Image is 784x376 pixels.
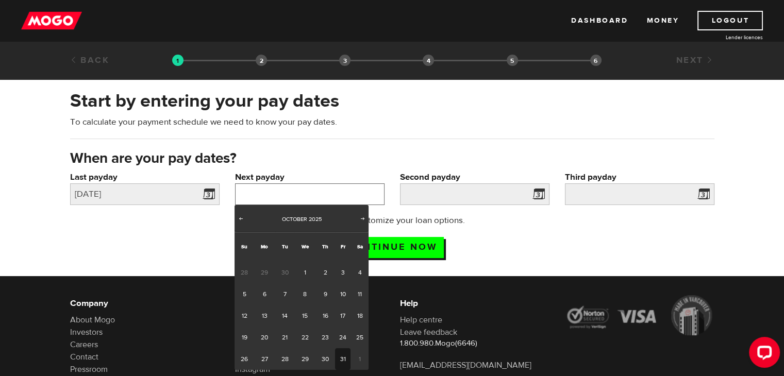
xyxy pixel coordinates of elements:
a: Contact [70,352,98,362]
a: 24 [335,327,351,348]
a: 13 [254,305,275,327]
a: 22 [294,327,315,348]
img: legal-icons-92a2ffecb4d32d839781d1b4e4802d7b.png [565,295,714,335]
a: [EMAIL_ADDRESS][DOMAIN_NAME] [400,360,531,370]
img: mogo_logo-11ee424be714fa7cbb0f0f49df9e16ec.png [21,11,82,30]
a: 15 [294,305,315,327]
iframe: LiveChat chat widget [741,333,784,376]
span: 28 [235,262,254,283]
a: 28 [275,348,294,370]
span: Sunday [241,243,247,250]
a: Help centre [400,315,442,325]
a: Dashboard [571,11,628,30]
span: Prev [237,214,245,223]
a: 16 [315,305,335,327]
a: 2 [315,262,335,283]
a: 23 [315,327,335,348]
a: Investors [70,327,103,337]
a: Money [646,11,679,30]
a: 26 [235,348,254,370]
a: Prev [236,214,246,225]
span: Thursday [322,243,328,250]
h3: When are your pay dates? [70,150,714,167]
a: 10 [335,283,351,305]
p: 1.800.980.Mogo(6646) [400,338,549,349]
a: 5 [235,283,254,305]
h6: Help [400,297,549,310]
label: Second payday [400,171,549,183]
a: Next [358,214,368,225]
a: 11 [351,283,369,305]
span: 30 [275,262,294,283]
span: Monday [261,243,268,250]
a: 1 [294,262,315,283]
a: 6 [254,283,275,305]
a: 25 [351,327,369,348]
a: 8 [294,283,315,305]
a: Next [676,55,714,66]
span: Friday [340,243,345,250]
input: Continue now [341,237,444,258]
a: Leave feedback [400,327,457,337]
a: 7 [275,283,294,305]
span: Saturday [357,243,362,250]
a: 19 [235,327,254,348]
p: To calculate your payment schedule we need to know your pay dates. [70,116,714,128]
h6: Company [70,297,220,310]
label: Last payday [70,171,220,183]
span: 1 [351,348,369,370]
a: Lender licences [686,33,763,41]
a: Careers [70,339,98,350]
a: Back [70,55,110,66]
p: Next up: Customize your loan options. [290,214,494,227]
a: 31 [335,348,351,370]
a: 21 [275,327,294,348]
span: Tuesday [281,243,288,250]
a: 4 [351,262,369,283]
a: About Mogo [70,315,115,325]
a: 18 [351,305,369,327]
a: 17 [335,305,351,327]
span: Next [359,214,367,223]
a: 12 [235,305,254,327]
a: Pressroom [70,364,108,374]
a: 20 [254,327,275,348]
a: 29 [294,348,315,370]
a: Logout [697,11,763,30]
a: 14 [275,305,294,327]
a: 30 [315,348,335,370]
span: 29 [254,262,275,283]
label: Third payday [565,171,714,183]
span: October [282,215,307,223]
h2: Start by entering your pay dates [70,90,714,112]
a: Instagram [235,364,270,374]
a: 3 [335,262,351,283]
span: Wednesday [302,243,309,250]
a: 9 [315,283,335,305]
label: Next payday [235,171,385,183]
a: 27 [254,348,275,370]
span: 2025 [309,215,322,223]
img: transparent-188c492fd9eaac0f573672f40bb141c2.gif [172,55,184,66]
